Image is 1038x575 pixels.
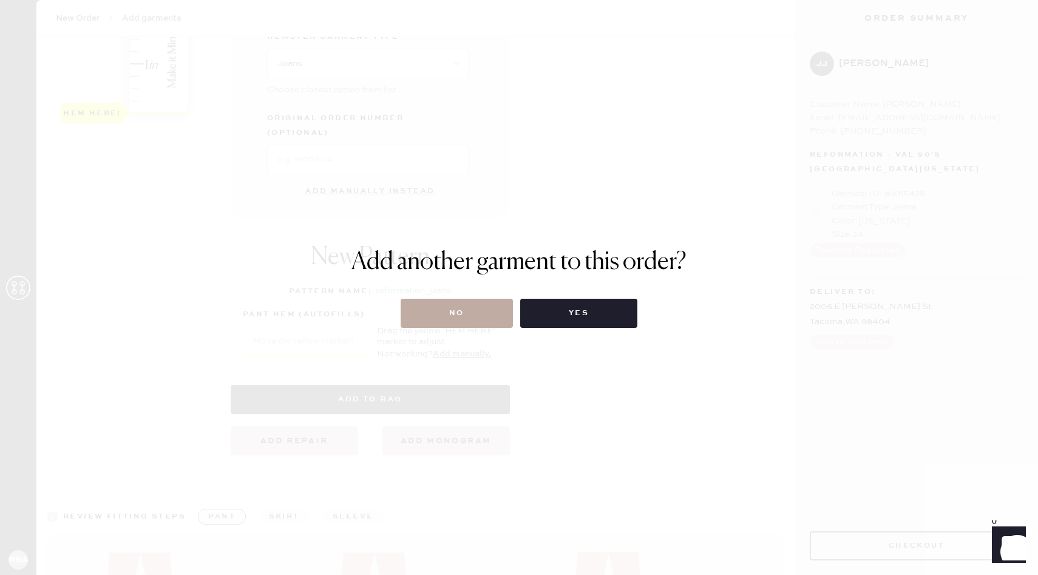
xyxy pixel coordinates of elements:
button: Yes [520,299,637,328]
iframe: Front Chat [980,520,1033,573]
button: No [401,299,513,328]
h1: Add another garment to this order? [351,248,687,277]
